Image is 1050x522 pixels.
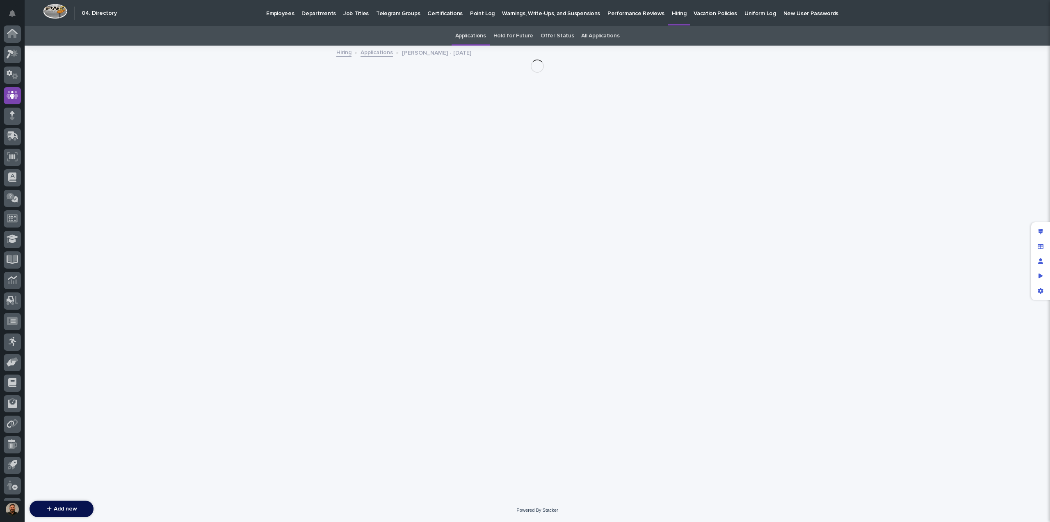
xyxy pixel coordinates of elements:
[1033,254,1048,269] div: Manage users
[493,26,533,46] a: Hold for Future
[1033,239,1048,254] div: Manage fields and data
[581,26,619,46] a: All Applications
[1033,269,1048,283] div: Preview as
[1033,224,1048,239] div: Edit layout
[1033,283,1048,298] div: App settings
[4,501,21,518] button: users-avatar
[43,4,67,19] img: Workspace Logo
[402,48,471,57] p: [PERSON_NAME] - [DATE]
[82,10,117,17] h2: 04. Directory
[455,26,486,46] a: Applications
[336,47,352,57] a: Hiring
[10,10,21,23] div: Notifications
[541,26,574,46] a: Offer Status
[30,501,94,517] button: Add new
[4,5,21,22] button: Notifications
[516,508,558,513] a: Powered By Stacker
[361,47,393,57] a: Applications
